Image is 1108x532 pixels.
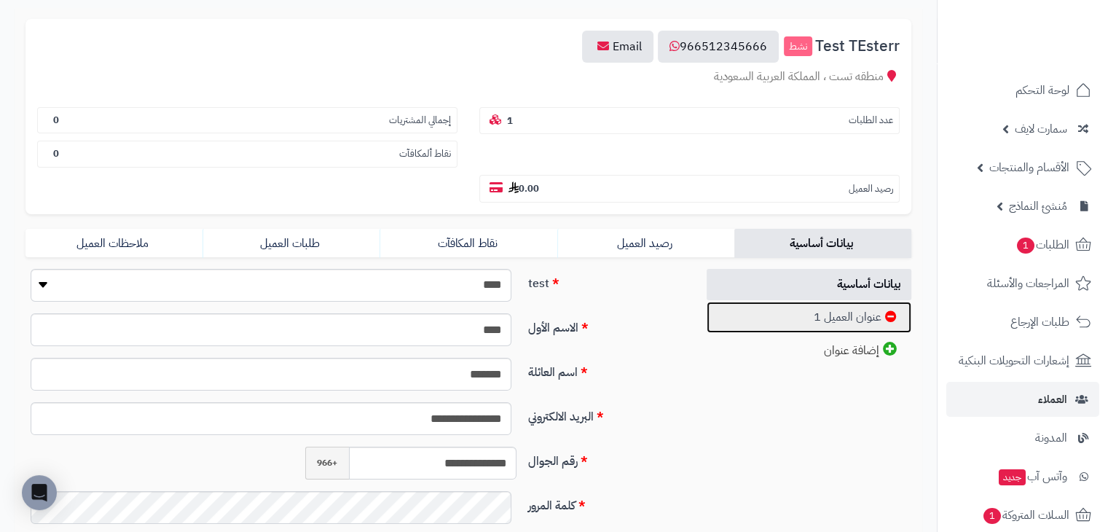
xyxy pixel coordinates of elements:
[399,147,451,161] small: نقاط ألمكافآت
[1015,119,1067,139] span: سمارت لايف
[982,505,1069,525] span: السلات المتروكة
[849,114,893,128] small: عدد الطلبات
[25,229,203,258] a: ملاحظات العميل
[582,31,653,63] a: Email
[1009,196,1067,216] span: مُنشئ النماذج
[203,229,380,258] a: طلبات العميل
[959,351,1069,371] span: إشعارات التحويلات البنكية
[707,335,912,367] a: إضافة عنوان
[784,36,812,57] small: نشط
[946,343,1099,378] a: إشعارات التحويلات البنكية
[707,269,912,300] a: بيانات أساسية
[707,302,912,333] a: عنوان العميل 1
[522,491,690,515] label: كلمة المرور
[53,146,59,160] b: 0
[1015,80,1069,101] span: لوحة التحكم
[734,229,911,258] a: بيانات أساسية
[946,420,1099,455] a: المدونة
[983,508,1001,524] span: 1
[380,229,557,258] a: نقاط المكافآت
[987,273,1069,294] span: المراجعات والأسئلة
[658,31,779,63] a: 966512345666
[946,73,1099,108] a: لوحة التحكم
[522,402,690,426] label: البريد الالكتروني
[508,181,539,195] b: 0.00
[1035,428,1067,448] span: المدونة
[1015,235,1069,255] span: الطلبات
[946,227,1099,262] a: الطلبات1
[53,113,59,127] b: 0
[1038,389,1067,410] span: العملاء
[522,269,690,292] label: test
[946,459,1099,494] a: وآتس آبجديد
[1017,238,1034,254] span: 1
[815,38,900,55] span: Test TEsterr
[389,114,451,128] small: إجمالي المشتريات
[522,358,690,381] label: اسم العائلة
[946,382,1099,417] a: العملاء
[522,447,690,470] label: رقم الجوال
[1010,312,1069,332] span: طلبات الإرجاع
[522,313,690,337] label: الاسم الأول
[557,229,734,258] a: رصيد العميل
[849,182,893,196] small: رصيد العميل
[305,447,349,480] span: +966
[22,475,57,510] div: Open Intercom Messenger
[999,469,1026,485] span: جديد
[946,305,1099,340] a: طلبات الإرجاع
[507,114,513,128] b: 1
[989,157,1069,178] span: الأقسام والمنتجات
[997,466,1067,487] span: وآتس آب
[37,69,900,85] div: منطقه تست ، المملكة العربية السعودية
[946,266,1099,301] a: المراجعات والأسئلة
